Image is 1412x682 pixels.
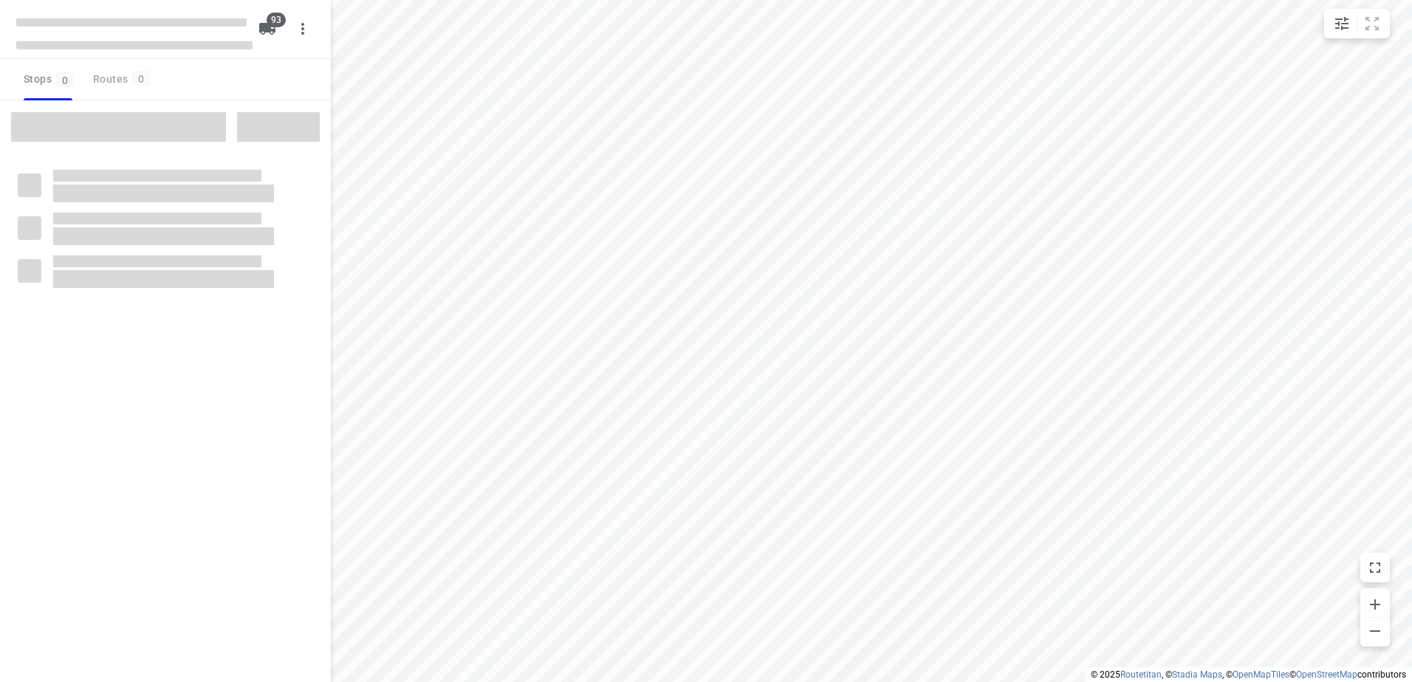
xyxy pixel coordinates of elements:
[1091,669,1406,680] li: © 2025 , © , © © contributors
[1172,669,1222,680] a: Stadia Maps
[1296,669,1357,680] a: OpenStreetMap
[1120,669,1162,680] a: Routetitan
[1327,9,1357,38] button: Map settings
[1324,9,1390,38] div: small contained button group
[1233,669,1289,680] a: OpenMapTiles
